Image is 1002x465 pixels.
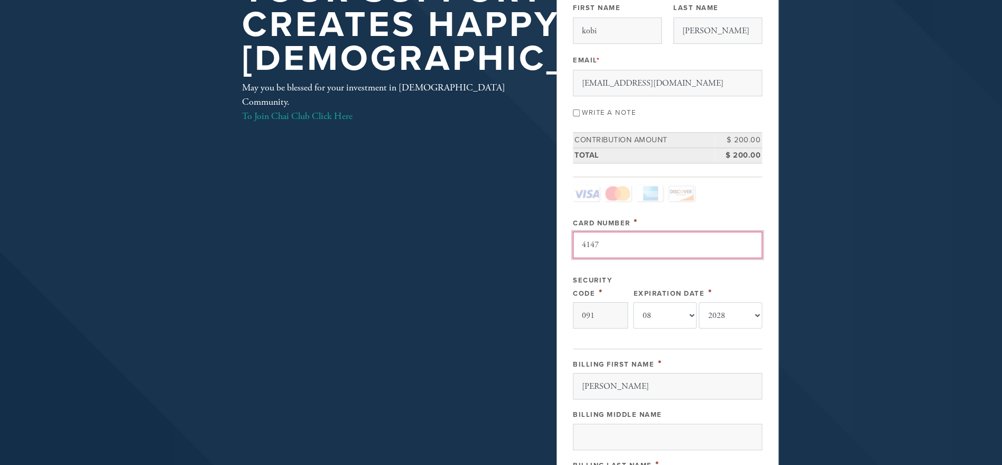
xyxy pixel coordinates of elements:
[599,287,603,298] span: This field is required.
[708,287,712,298] span: This field is required.
[715,133,762,148] td: $ 200.00
[573,3,620,13] label: First Name
[573,185,599,201] a: Visa
[605,185,631,201] a: MasterCard
[242,80,522,123] div: May you be blessed for your investment in [DEMOGRAPHIC_DATA] Community.
[633,289,704,298] label: Expiration Date
[582,108,636,117] label: Write a note
[573,219,630,227] label: Card Number
[573,360,654,369] label: Billing First Name
[573,276,612,298] label: Security Code
[573,56,600,65] label: Email
[573,148,715,163] td: Total
[658,358,662,369] span: This field is required.
[673,3,719,13] label: Last Name
[242,110,352,122] a: To Join Chai Club Click Here
[699,302,762,329] select: Expiration Date year
[573,133,715,148] td: Contribution Amount
[715,148,762,163] td: $ 200.00
[668,185,694,201] a: Discover
[634,216,638,228] span: This field is required.
[573,411,662,419] label: Billing Middle Name
[633,302,697,329] select: Expiration Date month
[597,56,600,65] span: This field is required.
[636,185,663,201] a: Amex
